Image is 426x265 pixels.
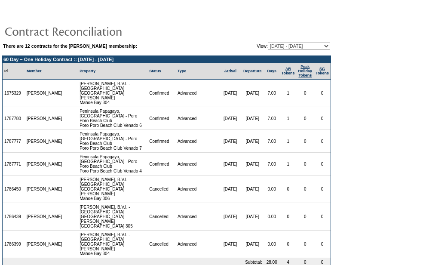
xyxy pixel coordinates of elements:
[3,130,25,153] td: 1787777
[219,153,241,176] td: [DATE]
[219,130,241,153] td: [DATE]
[219,203,241,231] td: [DATE]
[280,80,297,107] td: 1
[241,231,264,258] td: [DATE]
[176,80,219,107] td: Advanced
[25,130,64,153] td: [PERSON_NAME]
[176,231,219,258] td: Advanced
[280,153,297,176] td: 1
[3,43,137,49] b: There are 12 contracts for the [PERSON_NAME] membership:
[297,80,314,107] td: 0
[3,63,25,80] td: Id
[280,176,297,203] td: 0
[78,176,147,203] td: [PERSON_NAME], B.V.I. - [GEOGRAPHIC_DATA] [GEOGRAPHIC_DATA][PERSON_NAME] Mahoe Bay 306
[25,176,64,203] td: [PERSON_NAME]
[147,153,176,176] td: Confirmed
[78,80,147,107] td: [PERSON_NAME], B.V.I. - [GEOGRAPHIC_DATA] [GEOGRAPHIC_DATA][PERSON_NAME] Mahoe Bay 304
[297,203,314,231] td: 0
[241,176,264,203] td: [DATE]
[264,130,280,153] td: 7.00
[297,176,314,203] td: 0
[264,176,280,203] td: 0.00
[219,231,241,258] td: [DATE]
[314,80,331,107] td: 0
[3,107,25,130] td: 1787780
[3,203,25,231] td: 1786439
[176,130,219,153] td: Advanced
[25,153,64,176] td: [PERSON_NAME]
[241,80,264,107] td: [DATE]
[25,203,64,231] td: [PERSON_NAME]
[80,69,95,73] a: Property
[78,130,147,153] td: Peninsula Papagayo, [GEOGRAPHIC_DATA] - Poro Poro Beach Club Poro Poro Beach Club Venado 7
[280,107,297,130] td: 1
[25,107,64,130] td: [PERSON_NAME]
[78,203,147,231] td: [PERSON_NAME], B.V.I. - [GEOGRAPHIC_DATA] [GEOGRAPHIC_DATA][PERSON_NAME] [GEOGRAPHIC_DATA] 305
[147,203,176,231] td: Cancelled
[78,153,147,176] td: Peninsula Papagayo, [GEOGRAPHIC_DATA] - Poro Poro Beach Club Poro Poro Beach Club Venado 4
[241,153,264,176] td: [DATE]
[176,153,219,176] td: Advanced
[224,69,236,73] a: Arrival
[241,130,264,153] td: [DATE]
[264,153,280,176] td: 7.00
[314,153,331,176] td: 0
[241,203,264,231] td: [DATE]
[147,176,176,203] td: Cancelled
[267,69,276,73] a: Days
[147,130,176,153] td: Confirmed
[176,203,219,231] td: Advanced
[314,107,331,130] td: 0
[219,80,241,107] td: [DATE]
[314,176,331,203] td: 0
[3,176,25,203] td: 1786450
[264,203,280,231] td: 0.00
[280,203,297,231] td: 0
[4,22,176,40] img: pgTtlContractReconciliation.gif
[241,107,264,130] td: [DATE]
[25,231,64,258] td: [PERSON_NAME]
[147,231,176,258] td: Cancelled
[3,80,25,107] td: 1675329
[314,130,331,153] td: 0
[147,80,176,107] td: Confirmed
[314,203,331,231] td: 0
[264,231,280,258] td: 0.00
[27,69,42,73] a: Member
[219,107,241,130] td: [DATE]
[297,130,314,153] td: 0
[149,69,161,73] a: Status
[297,107,314,130] td: 0
[78,231,147,258] td: [PERSON_NAME], B.V.I. - [GEOGRAPHIC_DATA] [GEOGRAPHIC_DATA][PERSON_NAME] Mahoe Bay 304
[25,80,64,107] td: [PERSON_NAME]
[243,69,262,73] a: Departure
[297,153,314,176] td: 0
[219,176,241,203] td: [DATE]
[297,231,314,258] td: 0
[78,107,147,130] td: Peninsula Papagayo, [GEOGRAPHIC_DATA] - Poro Poro Beach Club Poro Poro Beach Club Venado 6
[298,65,313,77] a: Peak HolidayTokens
[280,231,297,258] td: 0
[314,231,331,258] td: 0
[280,130,297,153] td: 1
[3,231,25,258] td: 1786399
[3,153,25,176] td: 1787771
[215,43,330,49] td: View:
[176,107,219,130] td: Advanced
[316,67,329,75] a: SGTokens
[147,107,176,130] td: Confirmed
[264,107,280,130] td: 7.00
[282,67,295,75] a: ARTokens
[176,176,219,203] td: Advanced
[264,80,280,107] td: 7.00
[178,69,186,73] a: Type
[3,56,331,63] td: 60 Day – One Holiday Contract :: [DATE] - [DATE]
